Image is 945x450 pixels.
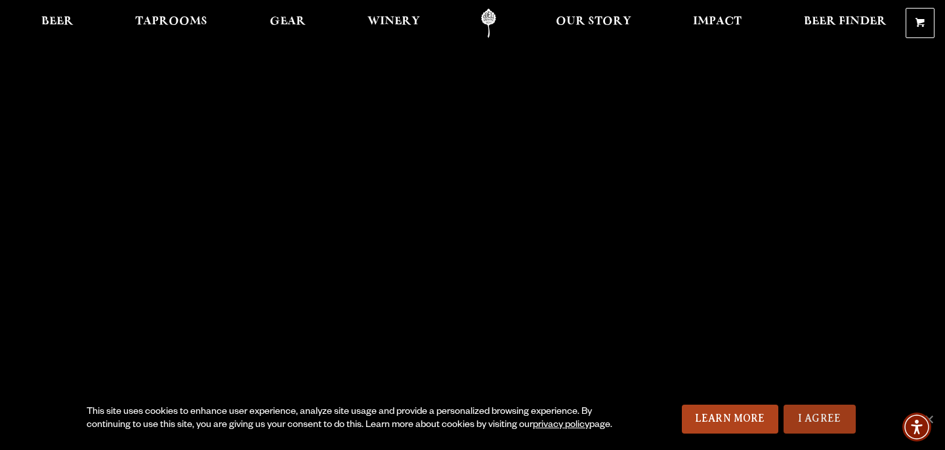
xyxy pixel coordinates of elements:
a: Odell Home [464,9,513,38]
a: privacy policy [533,420,589,431]
span: Our Story [556,16,631,27]
a: Beer [33,9,82,38]
a: Taprooms [127,9,216,38]
a: I Agree [784,405,856,434]
span: Gear [270,16,306,27]
span: Taprooms [135,16,207,27]
a: Learn More [682,405,778,434]
span: Beer Finder [804,16,887,27]
div: This site uses cookies to enhance user experience, analyze site usage and provide a personalized ... [87,406,614,432]
a: Beer Finder [795,9,895,38]
a: Winery [359,9,429,38]
a: Gear [261,9,314,38]
span: Impact [693,16,742,27]
a: Impact [684,9,750,38]
span: Beer [41,16,73,27]
div: Accessibility Menu [902,413,931,441]
a: Our Story [547,9,640,38]
span: Winery [367,16,420,27]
